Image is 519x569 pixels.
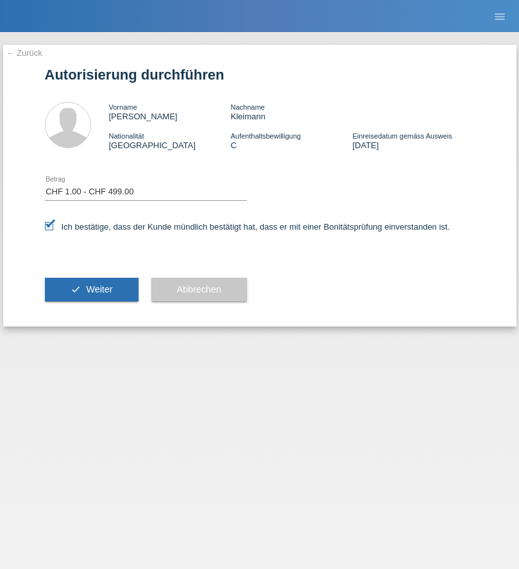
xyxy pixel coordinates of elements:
[177,284,221,294] span: Abbrechen
[352,131,474,150] div: [DATE]
[6,48,42,58] a: ← Zurück
[45,278,139,302] button: check Weiter
[230,103,264,111] span: Nachname
[151,278,247,302] button: Abbrechen
[109,132,144,140] span: Nationalität
[71,284,81,294] i: check
[109,102,231,121] div: [PERSON_NAME]
[230,131,352,150] div: C
[493,10,506,23] i: menu
[45,67,475,83] h1: Autorisierung durchführen
[230,132,300,140] span: Aufenthaltsbewilligung
[109,131,231,150] div: [GEOGRAPHIC_DATA]
[45,222,450,232] label: Ich bestätige, dass der Kunde mündlich bestätigt hat, dass er mit einer Bonitätsprüfung einversta...
[86,284,112,294] span: Weiter
[230,102,352,121] div: Kleimann
[487,12,513,20] a: menu
[352,132,452,140] span: Einreisedatum gemäss Ausweis
[109,103,137,111] span: Vorname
